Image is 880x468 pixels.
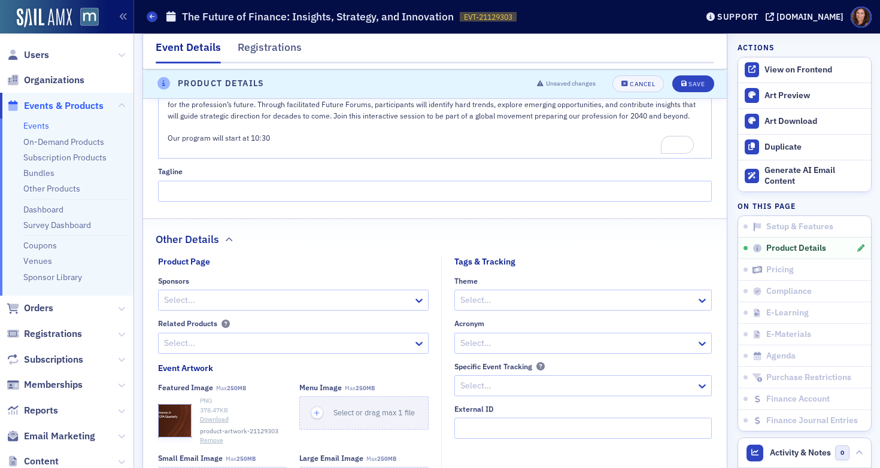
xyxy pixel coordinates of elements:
[158,276,189,285] div: Sponsors
[200,406,287,415] div: 378.47 KB
[766,221,833,232] span: Setup & Features
[24,74,84,87] span: Organizations
[23,204,63,215] a: Dashboard
[23,240,57,251] a: Coupons
[156,39,221,63] div: Event Details
[24,404,58,417] span: Reports
[764,90,865,101] div: Art Preview
[454,256,515,268] div: Tags & Tracking
[158,256,210,268] div: Product Page
[738,57,871,83] a: View on Frontend
[23,168,54,178] a: Bundles
[738,134,871,160] button: Duplicate
[766,351,796,361] span: Agenda
[738,108,871,134] a: Art Download
[238,39,302,62] div: Registrations
[24,430,95,443] span: Email Marketing
[168,133,270,142] span: Our program will start at 10:30
[24,48,49,62] span: Users
[24,455,59,468] span: Content
[766,13,848,21] button: [DOMAIN_NAME]
[24,378,83,391] span: Memberships
[7,99,104,113] a: Events & Products
[226,455,256,463] span: Max
[738,200,872,211] h4: On this page
[23,136,104,147] a: On-Demand Products
[738,83,871,108] a: Art Preview
[299,454,363,463] div: Large Email Image
[72,8,99,28] a: View Homepage
[236,455,256,463] span: 250MB
[7,327,82,341] a: Registrations
[766,329,811,340] span: E-Materials
[377,455,396,463] span: 250MB
[23,183,80,194] a: Other Products
[7,404,58,417] a: Reports
[454,362,532,371] div: Specific Event Tracking
[764,142,865,153] div: Duplicate
[366,455,396,463] span: Max
[200,396,287,406] div: PNG
[454,319,484,328] div: Acronym
[216,384,246,392] span: Max
[299,383,342,392] div: Menu Image
[766,243,826,254] span: Product Details
[156,232,219,247] h2: Other Details
[158,362,213,375] div: Event Artwork
[17,8,72,28] img: SailAMX
[764,65,865,75] div: View on Frontend
[299,396,429,430] button: Select or drag max 1 file
[158,383,213,392] div: Featured Image
[766,394,830,405] span: Finance Account
[23,256,52,266] a: Venues
[80,8,99,26] img: SailAMX
[182,10,454,24] h1: The Future of Finance: Insights, Strategy, and Innovation
[764,165,865,186] div: Generate AI Email Content
[345,384,375,392] span: Max
[23,120,49,131] a: Events
[7,48,49,62] a: Users
[24,353,83,366] span: Subscriptions
[764,116,865,127] div: Art Download
[766,286,812,297] span: Compliance
[227,384,246,392] span: 250MB
[178,77,265,90] h4: Product Details
[200,415,287,424] a: Download
[158,319,217,328] div: Related Products
[23,220,91,230] a: Survey Dashboard
[356,384,375,392] span: 250MB
[333,408,415,417] span: Select or drag max 1 file
[454,405,493,414] div: External ID
[168,78,704,120] span: The finance and accounting profession is evolving rapidly, shaped by demographic shifts, regulato...
[7,455,59,468] a: Content
[612,75,664,92] button: Cancel
[766,372,851,383] span: Purchase Restrictions
[738,160,871,192] button: Generate AI Email Content
[200,427,278,436] span: product-artwork-21129303
[24,327,82,341] span: Registrations
[738,42,775,53] h4: Actions
[24,302,53,315] span: Orders
[158,454,223,463] div: Small Email Image
[7,430,95,443] a: Email Marketing
[766,415,858,426] span: Finance Journal Entries
[464,12,512,22] span: EVT-21129303
[7,74,84,87] a: Organizations
[24,99,104,113] span: Events & Products
[717,11,758,22] div: Support
[776,11,843,22] div: [DOMAIN_NAME]
[7,353,83,366] a: Subscriptions
[688,81,705,87] div: Save
[672,75,714,92] button: Save
[546,79,596,89] span: Unsaved changes
[851,7,872,28] span: Profile
[766,265,794,275] span: Pricing
[168,44,703,154] div: To enrich screen reader interactions, please activate Accessibility in Grammarly extension settings
[23,152,107,163] a: Subscription Products
[23,272,82,282] a: Sponsor Library
[7,378,83,391] a: Memberships
[158,167,183,176] div: Tagline
[770,446,831,459] span: Activity & Notes
[454,276,478,285] div: Theme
